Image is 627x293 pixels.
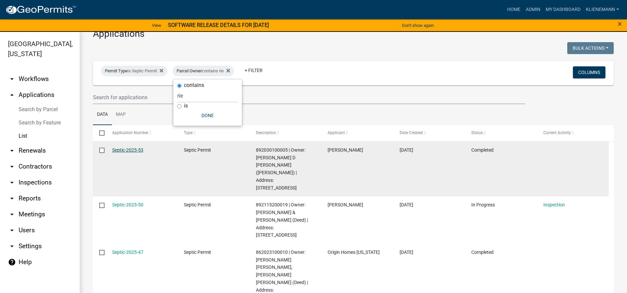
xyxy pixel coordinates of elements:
[168,22,269,28] strong: SOFTWARE RELEASE DETAILS FOR [DATE]
[177,68,202,73] span: Parcel Owner
[328,250,380,255] span: Origin Homes Iowa
[256,202,308,238] span: 892115200019 | Owner: Vieth, Gabriel L & Carrie A (Deed) | Address: 19525 COUNTY HIGHWAY D15
[101,66,167,76] div: is Septic Permit
[8,91,16,99] i: arrow_drop_up
[471,250,494,255] span: Completed
[93,104,112,125] a: Data
[400,130,423,135] span: Date Created
[523,3,543,16] a: Admin
[149,20,164,31] a: View
[112,202,143,207] a: Septic-2025-50
[112,104,130,125] a: Map
[573,66,605,78] button: Columns
[393,125,465,141] datatable-header-cell: Date Created
[93,28,614,39] h3: Applications
[399,20,436,31] button: Don't show again
[249,125,321,141] datatable-header-cell: Description
[239,64,268,76] a: + Filter
[8,242,16,250] i: arrow_drop_down
[543,3,583,16] a: My Dashboard
[471,130,483,135] span: Status
[8,163,16,171] i: arrow_drop_down
[93,91,525,104] input: Search for applications
[177,110,238,121] button: Done
[583,3,622,16] a: klienemann
[184,147,211,153] span: Septic Permit
[256,130,276,135] span: Description
[400,250,413,255] span: 04/15/2025
[8,147,16,155] i: arrow_drop_down
[8,75,16,83] i: arrow_drop_down
[328,130,345,135] span: Applicant
[112,130,148,135] span: Application Number
[567,42,614,54] button: Bulk Actions
[471,202,495,207] span: In Progress
[537,125,609,141] datatable-header-cell: Current Activity
[184,83,204,88] label: contains
[8,258,16,266] i: help
[465,125,537,141] datatable-header-cell: Status
[8,226,16,234] i: arrow_drop_down
[105,68,127,73] span: Permit Type
[328,202,363,207] span: Gabriel Vieth
[618,20,622,28] button: Close
[328,147,363,153] span: Brandon Morton
[543,202,565,207] a: Inspection
[471,147,494,153] span: Completed
[184,103,188,109] label: is
[400,147,413,153] span: 08/01/2025
[505,3,523,16] a: Home
[543,130,571,135] span: Current Activity
[8,179,16,186] i: arrow_drop_down
[173,66,234,76] div: contains rie
[256,147,305,190] span: 892030100005 | Owner: Rieks, Joey D Rieks, Jeanne E (Deed) | Address: 14434 US HIGHWAY 65
[93,125,106,141] datatable-header-cell: Select
[112,147,143,153] a: Septic-2025-53
[184,202,211,207] span: Septic Permit
[106,125,178,141] datatable-header-cell: Application Number
[184,250,211,255] span: Septic Permit
[178,125,250,141] datatable-header-cell: Type
[8,194,16,202] i: arrow_drop_down
[618,19,622,29] span: ×
[400,202,413,207] span: 07/16/2025
[8,210,16,218] i: arrow_drop_down
[321,125,393,141] datatable-header-cell: Applicant
[184,130,193,135] span: Type
[112,250,143,255] a: Septic-2025-47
